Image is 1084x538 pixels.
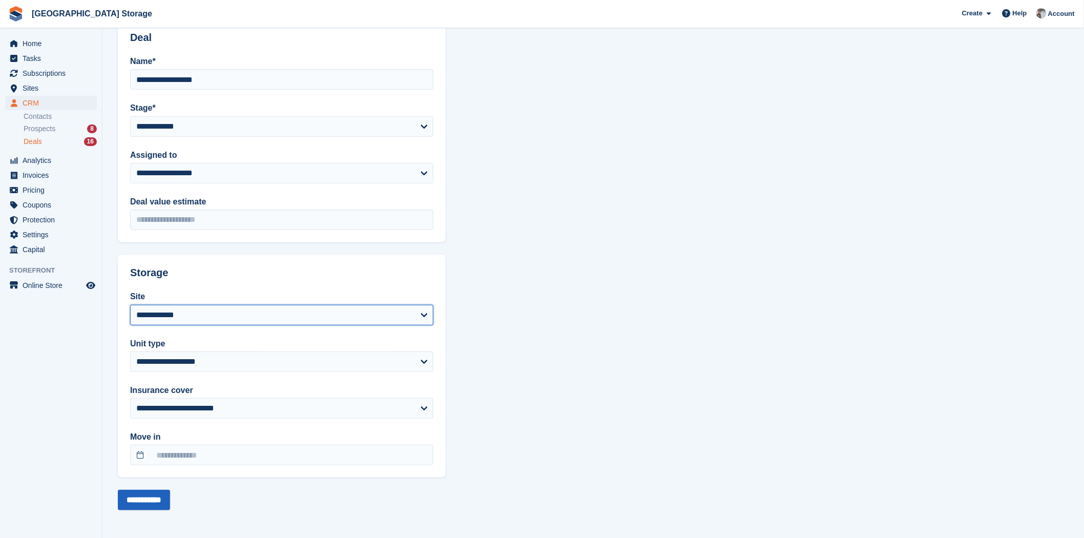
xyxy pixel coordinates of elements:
[23,66,84,80] span: Subscriptions
[24,124,55,134] span: Prospects
[962,8,983,18] span: Create
[9,265,102,276] span: Storefront
[130,384,433,397] label: Insurance cover
[23,168,84,182] span: Invoices
[23,81,84,95] span: Sites
[1013,8,1027,18] span: Help
[8,6,24,22] img: stora-icon-8386f47178a22dfd0bd8f6a31ec36ba5ce8667c1dd55bd0f319d3a0aa187defe.svg
[5,183,97,197] a: menu
[23,278,84,293] span: Online Store
[5,51,97,66] a: menu
[5,227,97,242] a: menu
[23,153,84,168] span: Analytics
[5,198,97,212] a: menu
[1048,9,1075,19] span: Account
[130,55,433,68] label: Name*
[5,242,97,257] a: menu
[5,168,97,182] a: menu
[5,96,97,110] a: menu
[23,227,84,242] span: Settings
[24,112,97,121] a: Contacts
[130,32,433,44] h2: Deal
[23,242,84,257] span: Capital
[23,36,84,51] span: Home
[85,279,97,292] a: Preview store
[130,267,433,279] h2: Storage
[23,213,84,227] span: Protection
[130,102,433,114] label: Stage*
[130,196,433,208] label: Deal value estimate
[5,153,97,168] a: menu
[130,431,433,443] label: Move in
[87,125,97,133] div: 8
[24,123,97,134] a: Prospects 8
[23,183,84,197] span: Pricing
[23,51,84,66] span: Tasks
[5,36,97,51] a: menu
[5,81,97,95] a: menu
[130,149,433,161] label: Assigned to
[5,213,97,227] a: menu
[130,338,433,350] label: Unit type
[24,137,42,147] span: Deals
[23,96,84,110] span: CRM
[84,137,97,146] div: 16
[24,136,97,147] a: Deals 16
[5,66,97,80] a: menu
[130,291,433,303] label: Site
[28,5,156,22] a: [GEOGRAPHIC_DATA] Storage
[1036,8,1047,18] img: Will Strivens
[5,278,97,293] a: menu
[23,198,84,212] span: Coupons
